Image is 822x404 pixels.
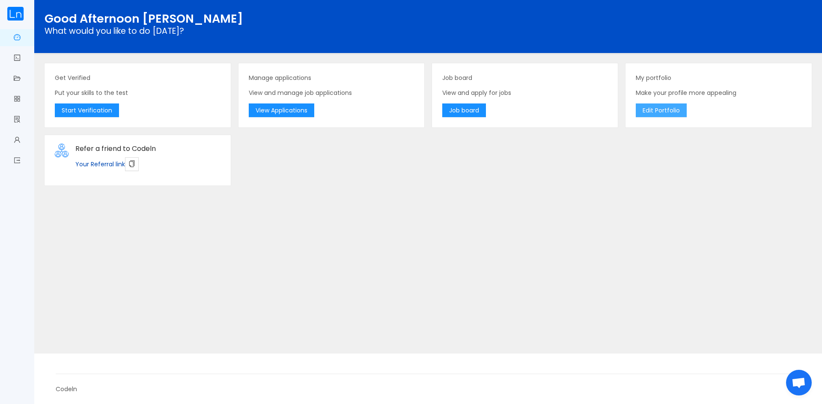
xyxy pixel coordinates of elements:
p: Put your skills to the test [55,88,220,97]
button: View Applications [249,103,314,117]
p: Make your profile more appealing [636,88,801,97]
a: icon: code [14,50,21,68]
p: My portfolio [636,74,801,83]
p: View and apply for jobs [442,88,608,97]
a: icon: appstore [14,91,21,109]
img: cropped.59e8b842.png [7,7,24,21]
p: Your Referral link [75,157,220,171]
a: icon: dashboard [14,29,21,47]
button: icon: copy [125,157,139,171]
footer: Codeln [34,354,822,404]
button: Edit Portfolio [636,103,687,117]
img: refer_vsdx9m.png [55,144,68,157]
div: Open chat [786,370,812,395]
p: What would you like to do [DATE]? [45,28,812,35]
a: icon: folder-open [14,70,21,88]
a: icon: user [14,132,21,150]
p: View and manage job applications [249,88,414,97]
button: Start Verification [55,103,119,117]
button: Job board [442,103,486,117]
span: Good Afternoon [PERSON_NAME] [45,10,243,27]
p: Get Verified [55,74,220,83]
p: Job board [442,74,608,83]
a: icon: solution [14,111,21,129]
div: Refer a friend to Codeln [75,144,220,154]
p: Manage applications [249,74,414,83]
